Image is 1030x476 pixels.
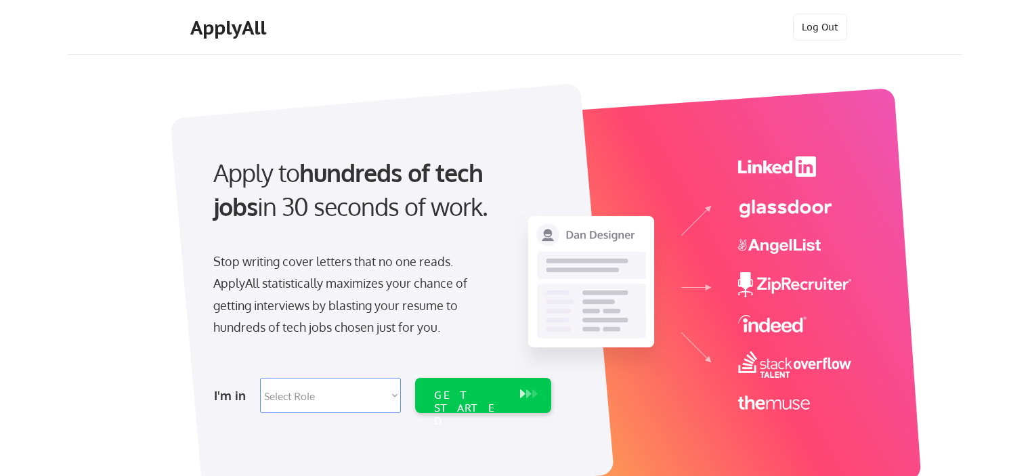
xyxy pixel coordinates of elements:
[190,16,270,39] div: ApplyAll
[213,157,489,221] strong: hundreds of tech jobs
[213,156,546,224] div: Apply to in 30 seconds of work.
[214,385,252,406] div: I'm in
[213,251,492,339] div: Stop writing cover letters that no one reads. ApplyAll statistically maximizes your chance of get...
[434,389,507,428] div: GET STARTED
[793,14,847,41] button: Log Out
